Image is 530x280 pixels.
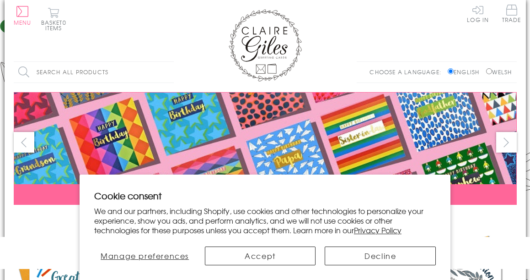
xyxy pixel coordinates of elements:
[369,68,446,76] p: Choose a language:
[354,225,402,236] a: Privacy Policy
[448,68,454,74] input: English
[45,18,66,32] span: 0 items
[101,250,189,261] span: Manage preferences
[448,68,484,76] label: English
[14,62,174,82] input: Search all products
[14,6,32,25] button: Menu
[229,9,302,82] img: Claire Giles Greetings Cards
[325,247,436,265] button: Decline
[165,62,174,82] input: Search
[502,5,521,24] a: Trade
[14,212,517,226] div: Carousel Pagination
[14,132,34,153] button: prev
[94,189,436,202] h2: Cookie consent
[502,5,521,22] span: Trade
[14,18,32,27] span: Menu
[205,247,316,265] button: Accept
[496,132,517,153] button: next
[467,5,489,22] a: Log In
[486,68,492,74] input: Welsh
[41,7,66,31] button: Basket0 items
[94,206,436,235] p: We and our partners, including Shopify, use cookies and other technologies to personalize your ex...
[94,247,196,265] button: Manage preferences
[486,68,512,76] label: Welsh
